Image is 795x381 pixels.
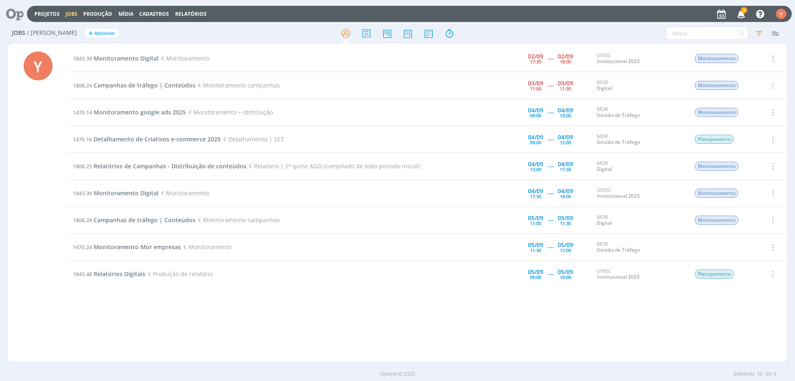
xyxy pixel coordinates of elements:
a: Digital [597,219,612,226]
span: 10 [756,370,762,378]
span: 1808.24 [73,216,92,224]
button: Projetos [32,11,62,17]
span: Detalhamento de Criativos e-commerce 2025 [94,135,221,143]
span: Jobs [12,29,25,36]
a: 1470.14Monitoramento google ads 2025 [73,108,186,116]
span: Planejamento [695,135,734,144]
a: Institucional 2025 [597,192,640,199]
button: 3 [732,7,749,22]
div: MOR [597,160,682,172]
span: 1808.25 [73,163,92,170]
span: Campanhas de tráfego | Conteúdos [94,216,195,224]
span: + [89,29,93,38]
span: Monitoramento Mor empresas [94,243,181,251]
div: 09:00 [530,275,541,279]
div: 18:00 [560,275,571,279]
div: MOR [597,214,682,226]
div: 04/09 [528,161,543,167]
button: Y [776,7,787,21]
span: Monitoramento [695,189,738,198]
span: 1470.14 [73,109,92,116]
span: Monitoramento Digital [94,54,159,62]
span: ----- [547,81,554,89]
span: 9 [773,370,776,378]
a: 1470.24Monitoramento Mor empresas [73,243,181,251]
span: Monitoramento campanhas [195,216,280,224]
div: 04/09 [558,134,573,140]
div: 12:00 [560,140,571,145]
div: 04/09 [558,188,573,194]
span: Adicionar [94,31,115,36]
div: 10:00 [560,113,571,118]
div: 18:00 [560,59,571,64]
span: Cadastros [139,10,169,17]
span: ----- [547,189,554,197]
span: 1470.24 [73,243,92,251]
span: Relatórios de Campanhas - Distribuição de conteúdos [94,162,246,170]
span: / [PERSON_NAME] [27,29,77,36]
span: Detalhamento | SET [221,135,284,143]
div: Y [24,51,53,80]
span: Monitoramento google ads 2025 [94,108,186,116]
div: UNISC [597,187,682,199]
a: 1843.39Monitoramento Digital [73,189,159,197]
a: Produção [83,10,112,17]
span: Relatório | 2ª quinz AGO (compilado de todo período inicial) [246,162,420,170]
button: Mídia [116,11,136,17]
div: MOR [597,241,682,253]
div: 03/09 [558,80,573,86]
span: ----- [547,54,554,62]
div: 11:30 [560,221,571,226]
div: 05/09 [528,242,543,248]
div: 04/09 [558,161,573,167]
div: 05/09 [558,215,573,221]
a: Relatórios [175,10,207,17]
span: Monitoramento [695,216,738,225]
a: Digital [597,165,612,172]
a: Projetos [34,10,60,17]
span: Campanhas de tráfego | Conteúdos [94,81,195,89]
div: UNISC [597,53,682,65]
span: Monitoramento [695,81,738,90]
a: Gestão de Tráfego [597,246,640,253]
span: ----- [547,216,554,224]
span: 1843.39 [73,189,92,197]
span: Relatórios Digitais [94,270,145,278]
span: 1808.24 [73,82,92,89]
div: 11:00 [530,86,541,91]
div: 13:00 [530,167,541,172]
a: Institucional 2025 [597,273,640,280]
a: Gestão de Tráfego [597,138,640,146]
div: 04/09 [558,107,573,113]
div: 09:00 [530,113,541,118]
span: Monitoramento [159,189,209,197]
a: Digital [597,85,612,92]
div: 17:30 [530,194,541,199]
a: 1808.25Relatórios de Campanhas - Distribuição de conteúdos [73,162,246,170]
span: Monitoramento campanhas [195,81,280,89]
a: 1808.24Campanhas de tráfego | Conteúdos [73,216,195,224]
span: 3 [741,7,747,13]
div: 12:00 [560,248,571,252]
div: 11:00 [530,221,541,226]
span: Produção de relatório [145,270,213,278]
div: 11:30 [530,248,541,252]
div: 03/09 [528,80,543,86]
span: ----- [547,243,554,251]
a: 1808.24Campanhas de tráfego | Conteúdos [73,81,195,89]
div: 17:30 [560,167,571,172]
span: Monitoramento [695,54,738,63]
span: Monitoramento [695,108,738,117]
span: Planejamento [695,269,734,279]
div: 04/09 [528,134,543,140]
div: Y [776,9,786,19]
div: 05/09 [528,269,543,275]
a: 1470.16Detalhamento de Criativos e-commerce 2025 [73,135,221,143]
span: Monitoramento [159,54,209,62]
a: 1843.39Monitoramento Digital [73,54,159,62]
div: 02/09 [558,53,573,59]
span: 1843.48 [73,270,92,278]
div: 18:00 [560,194,571,199]
div: 11:30 [560,86,571,91]
span: 1843.39 [73,55,92,62]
